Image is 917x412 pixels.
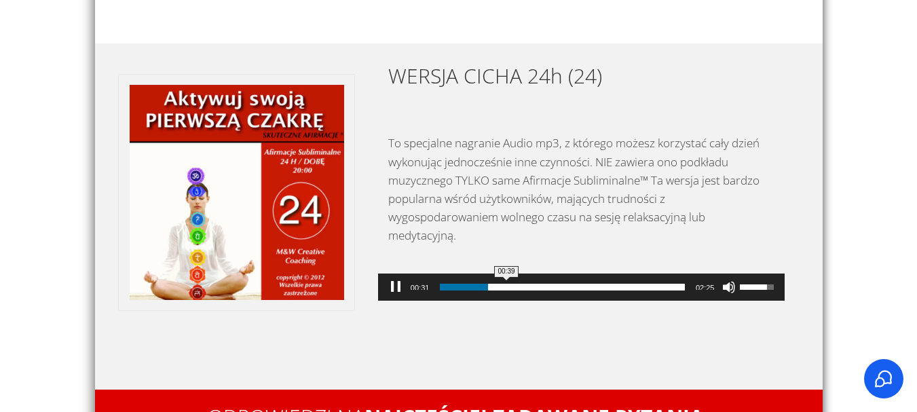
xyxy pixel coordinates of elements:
div: Odtwarzacz plików dźwiękowych [378,274,785,301]
a: Suwak głośności [740,274,778,298]
p: To specjalne nagranie Audio mp3, z którego możesz korzystać cały dzień wykonując jednocześnie inn... [388,134,775,258]
span: 00:31 [411,284,430,292]
span: 02:25 [696,284,715,292]
span: 00:39 [496,268,517,275]
button: Zatrzymaj [389,280,403,294]
img: 1-CZAKRA-24h [130,85,344,299]
h4: WERSJA CICHA 24h (24) [388,62,775,104]
button: Wycisz [722,280,736,294]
